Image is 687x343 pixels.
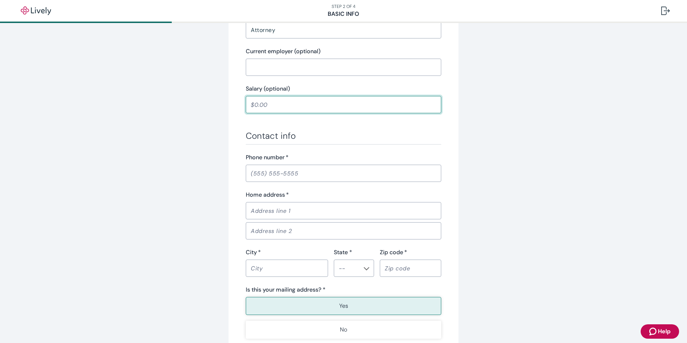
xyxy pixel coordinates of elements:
input: -- [336,263,360,273]
input: (555) 555-5555 [246,166,441,180]
input: City [246,261,328,275]
label: Zip code [380,248,407,257]
button: Zendesk support iconHelp [641,324,679,339]
svg: Chevron icon [364,266,369,271]
button: Log out [655,2,676,19]
input: Address line 2 [246,224,441,238]
label: Current employer (optional) [246,47,321,56]
label: State * [334,248,352,257]
button: Open [363,265,370,272]
input: Address line 1 [246,203,441,218]
button: No [246,321,441,339]
span: Help [658,327,670,336]
input: Zip code [380,261,441,275]
p: No [340,325,347,334]
svg: Zendesk support icon [649,327,658,336]
label: City [246,248,261,257]
img: Lively [16,6,56,15]
input: $0.00 [246,97,441,112]
label: Salary (optional) [246,84,290,93]
p: Yes [339,302,348,310]
label: Phone number [246,153,289,162]
h3: Contact info [246,131,441,141]
label: Is this your mailing address? * [246,285,326,294]
button: Yes [246,297,441,315]
label: Home address [246,191,289,199]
